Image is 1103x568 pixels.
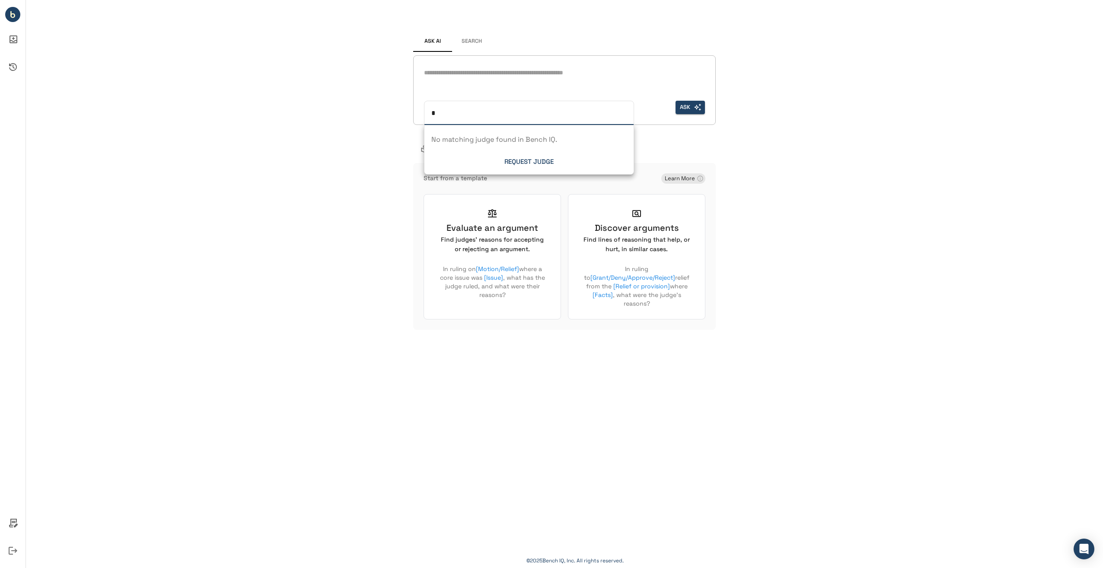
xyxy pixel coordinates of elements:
[438,265,547,299] p: In ruling on where a core issue was , what has the judge ruled, and what were their reasons?
[613,282,670,290] span: [Relief or provision]
[661,175,698,182] span: Learn More
[595,222,679,233] h6: Discover arguments
[661,173,705,184] div: Learn More
[582,265,691,308] p: In ruling to relief from the where , what were the judge's reasons?
[424,153,634,171] button: Request Judge
[446,222,538,233] h6: Evaluate an argument
[452,31,491,52] button: Search
[582,235,691,254] h6: Find lines of reasoning that help, or hurt, in similar cases.
[424,130,634,149] h6: No matching judge found in Bench IQ.
[424,38,441,45] span: Ask AI
[476,265,519,273] span: [Motion/Relief]
[413,139,716,160] div: examples and templates tabs
[568,194,705,319] div: Select Discover arguments template
[593,291,613,299] span: [Facts]
[590,274,675,281] span: [Grant/Deny/Approve/Reject]
[484,274,503,281] span: [Issue]
[424,174,487,183] h6: Start from a template
[676,101,705,114] span: Enter search text
[676,101,705,114] button: Ask
[1074,539,1094,559] div: Open Intercom Messenger
[438,235,547,254] h6: Find judges' reasons for accepting or rejecting an argument.
[424,194,561,319] div: Select Evaluate an argument template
